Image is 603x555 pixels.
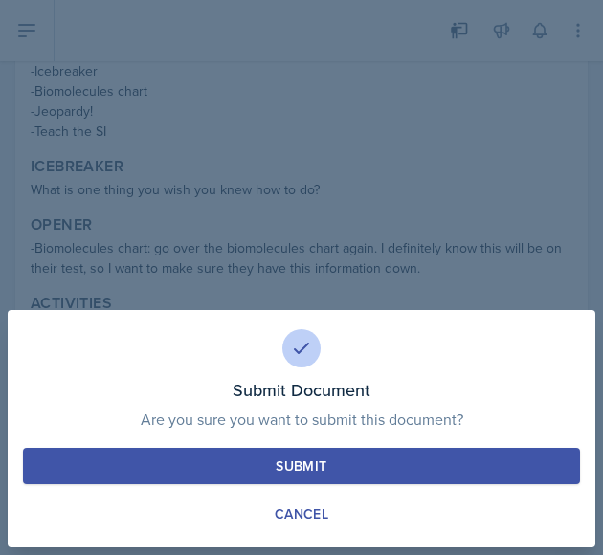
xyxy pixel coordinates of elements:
div: Submit [276,456,326,476]
button: Submit [23,448,580,484]
h3: Submit Document [23,379,580,402]
div: Cancel [275,504,328,523]
button: Cancel [23,496,580,532]
p: Are you sure you want to submit this document? [23,410,580,429]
